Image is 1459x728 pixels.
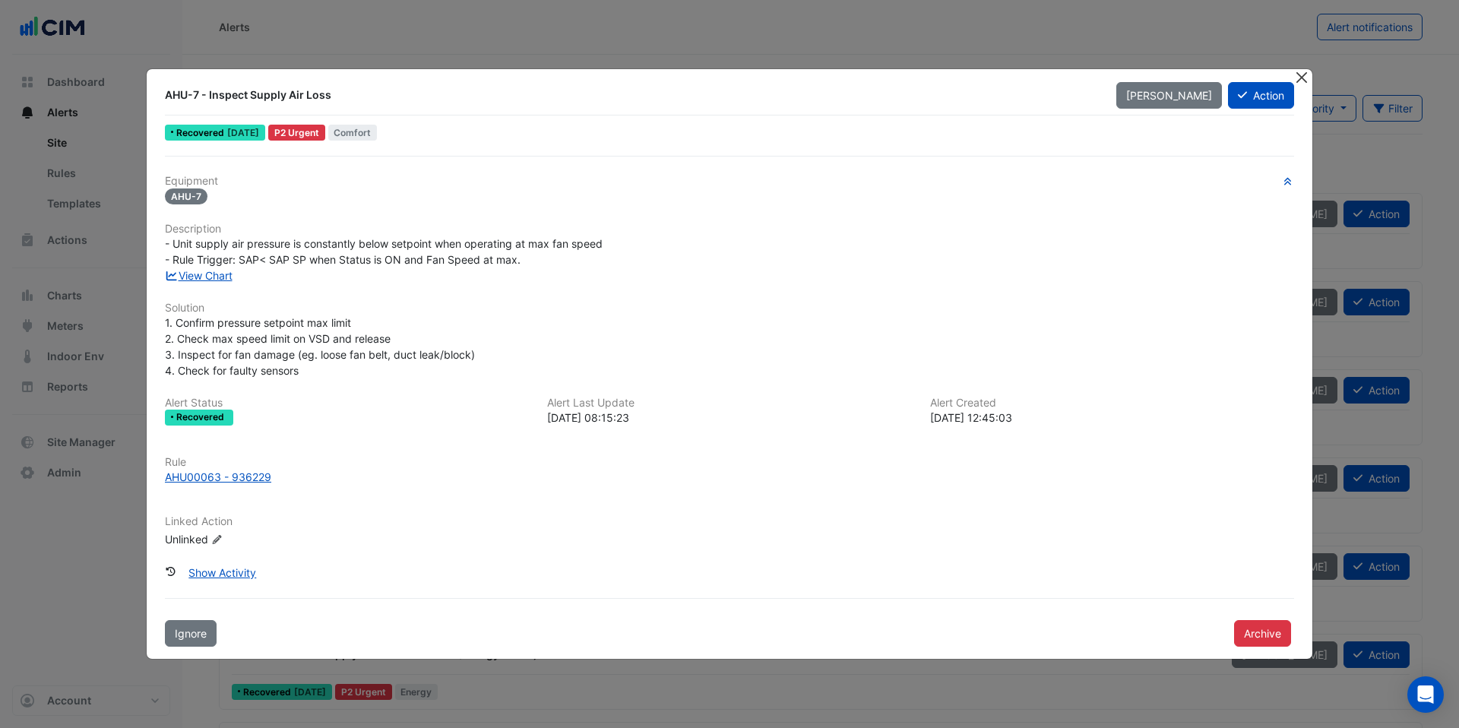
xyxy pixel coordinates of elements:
div: P2 Urgent [268,125,325,141]
span: 1. Confirm pressure setpoint max limit 2. Check max speed limit on VSD and release 3. Inspect for... [165,316,475,377]
h6: Alert Status [165,397,529,410]
h6: Solution [165,302,1294,315]
span: Recovered [176,413,227,422]
div: AHU-7 - Inspect Supply Air Loss [165,87,1098,103]
button: Close [1293,69,1309,85]
span: [PERSON_NAME] [1126,89,1212,102]
h6: Linked Action [165,515,1294,528]
button: Ignore [165,620,217,647]
h6: Alert Created [930,397,1294,410]
button: Archive [1234,620,1291,647]
h6: Rule [165,456,1294,469]
div: [DATE] 08:15:23 [547,410,911,426]
button: [PERSON_NAME] [1116,82,1222,109]
span: - Unit supply air pressure is constantly below setpoint when operating at max fan speed - Rule Tr... [165,237,603,266]
a: AHU00063 - 936229 [165,469,1294,485]
div: AHU00063 - 936229 [165,469,271,485]
div: Unlinked [165,530,347,546]
h6: Description [165,223,1294,236]
span: Ignore [175,627,207,640]
div: Open Intercom Messenger [1407,676,1444,713]
h6: Equipment [165,175,1294,188]
span: Recovered [176,128,227,138]
button: Show Activity [179,559,266,586]
span: Wed 27-Aug-2025 08:15 AEST [227,127,259,138]
h6: Alert Last Update [547,397,911,410]
div: [DATE] 12:45:03 [930,410,1294,426]
span: AHU-7 [165,188,207,204]
span: Comfort [328,125,378,141]
fa-icon: Edit Linked Action [211,533,223,545]
button: Action [1228,82,1294,109]
a: View Chart [165,269,233,282]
